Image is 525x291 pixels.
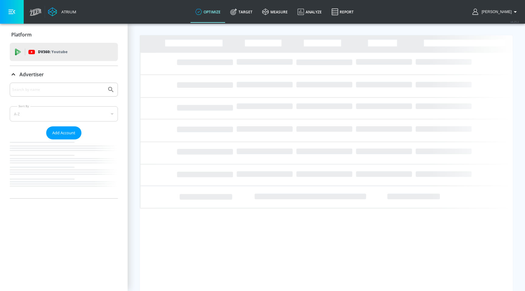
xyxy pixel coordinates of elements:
div: DV360: Youtube [10,43,118,61]
p: Youtube [51,49,67,55]
a: Report [327,1,359,23]
button: [PERSON_NAME] [472,8,519,15]
div: Platform [10,26,118,43]
a: Atrium [48,7,76,16]
a: optimize [190,1,225,23]
button: Add Account [46,126,81,139]
a: measure [257,1,293,23]
nav: list of Advertiser [10,139,118,198]
input: Search by name [12,86,104,94]
span: Add Account [52,129,75,136]
span: v 4.25.2 [510,20,519,23]
a: Analyze [293,1,327,23]
a: Target [225,1,257,23]
p: Platform [11,31,32,38]
p: DV360: [38,49,67,55]
span: login as: justin.nim@zefr.com [479,10,512,14]
div: Advertiser [10,66,118,83]
div: A-Z [10,106,118,122]
div: Atrium [59,9,76,15]
div: Advertiser [10,83,118,198]
p: Advertiser [19,71,44,78]
label: Sort By [17,104,30,108]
